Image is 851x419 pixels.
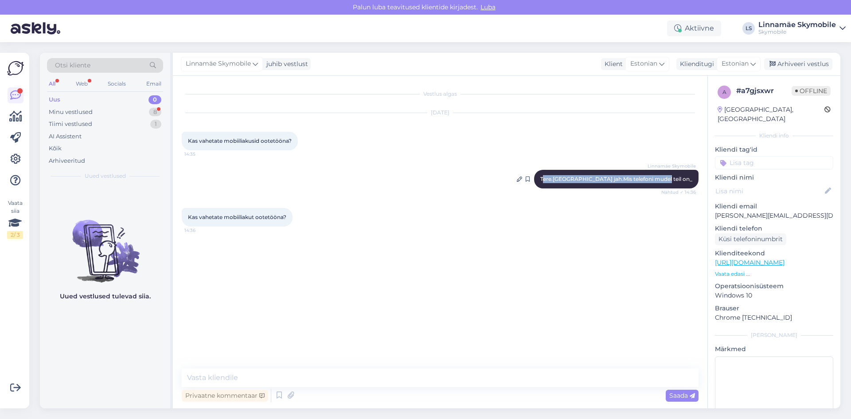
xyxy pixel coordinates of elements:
div: Vaata siia [7,199,23,239]
div: juhib vestlust [263,59,308,69]
div: Uus [49,95,60,104]
div: LS [742,22,755,35]
p: Märkmed [715,345,833,354]
div: 2 / 3 [7,231,23,239]
div: [PERSON_NAME] [715,331,833,339]
p: Kliendi telefon [715,224,833,233]
div: Email [144,78,163,90]
span: Offline [792,86,831,96]
div: Küsi telefoninumbrit [715,233,786,245]
img: No chats [40,204,170,284]
div: Klient [601,59,623,69]
div: Arhiveeri vestlus [764,58,832,70]
p: Uued vestlused tulevad siia. [60,292,151,301]
div: Kliendi info [715,132,833,140]
span: Otsi kliente [55,61,90,70]
div: Vestlus algas [182,90,699,98]
p: Kliendi nimi [715,173,833,182]
div: Skymobile [758,28,836,35]
a: [URL][DOMAIN_NAME] [715,258,785,266]
div: 0 [148,95,161,104]
span: Estonian [630,59,657,69]
span: Linnamäe Skymobile [648,163,696,169]
div: 8 [149,108,161,117]
span: Nähtud ✓ 14:36 [661,189,696,196]
div: Socials [106,78,128,90]
span: 14:35 [184,151,218,157]
span: 14:36 [184,227,218,234]
div: Aktiivne [667,20,721,36]
div: Arhiveeritud [49,157,85,165]
p: Kliendi email [715,202,833,211]
p: Chrome [TECHNICAL_ID] [715,313,833,322]
div: [GEOGRAPHIC_DATA], [GEOGRAPHIC_DATA] [718,105,824,124]
span: Estonian [722,59,749,69]
span: Kas vahetate mobiiliakut ootetööna? [188,214,286,220]
p: Windows 10 [715,291,833,300]
div: Kõik [49,144,62,153]
div: Tiimi vestlused [49,120,92,129]
p: Vaata edasi ... [715,270,833,278]
a: Linnamäe SkymobileSkymobile [758,21,846,35]
div: Web [74,78,90,90]
input: Lisa nimi [715,186,823,196]
span: Uued vestlused [85,172,126,180]
span: Linnamäe Skymobile [186,59,251,69]
span: Kas vahetate mobiiliakusid ootetööna? [188,137,292,144]
div: AI Assistent [49,132,82,141]
div: All [47,78,57,90]
p: Klienditeekond [715,249,833,258]
span: Luba [478,3,498,11]
p: Brauser [715,304,833,313]
p: [PERSON_NAME][EMAIL_ADDRESS][DOMAIN_NAME] [715,211,833,220]
p: Operatsioonisüsteem [715,282,833,291]
div: Linnamäe Skymobile [758,21,836,28]
span: Tere.[GEOGRAPHIC_DATA] jah.Mis telefoni mudel teil on_ [540,176,692,182]
p: Kliendi tag'id [715,145,833,154]
div: [DATE] [182,109,699,117]
div: 1 [150,120,161,129]
img: Askly Logo [7,60,24,77]
div: Privaatne kommentaar [182,390,268,402]
span: a [722,89,726,95]
span: Saada [669,392,695,399]
div: Klienditugi [676,59,714,69]
div: Minu vestlused [49,108,93,117]
div: # a7gjsxwr [736,86,792,96]
input: Lisa tag [715,156,833,169]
